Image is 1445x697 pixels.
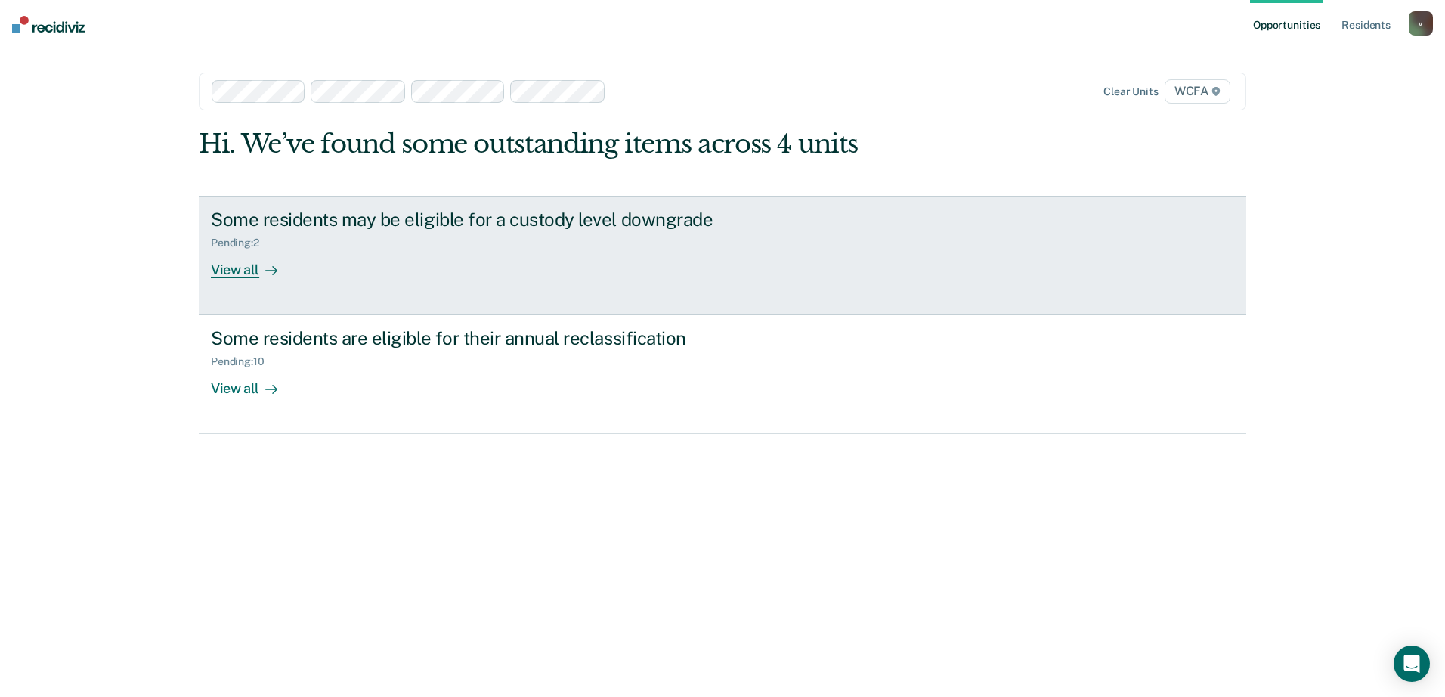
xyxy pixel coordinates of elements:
[211,355,277,368] div: Pending : 10
[211,327,741,349] div: Some residents are eligible for their annual reclassification
[199,315,1246,434] a: Some residents are eligible for their annual reclassificationPending:10View all
[199,129,1037,160] div: Hi. We’ve found some outstanding items across 4 units
[199,196,1246,315] a: Some residents may be eligible for a custody level downgradePending:2View all
[12,16,85,33] img: Recidiviz
[211,237,271,249] div: Pending : 2
[1103,85,1159,98] div: Clear units
[211,249,295,278] div: View all
[1394,646,1430,682] div: Open Intercom Messenger
[1165,79,1230,104] span: WCFA
[211,209,741,231] div: Some residents may be eligible for a custody level downgrade
[211,368,295,398] div: View all
[1409,11,1433,36] button: v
